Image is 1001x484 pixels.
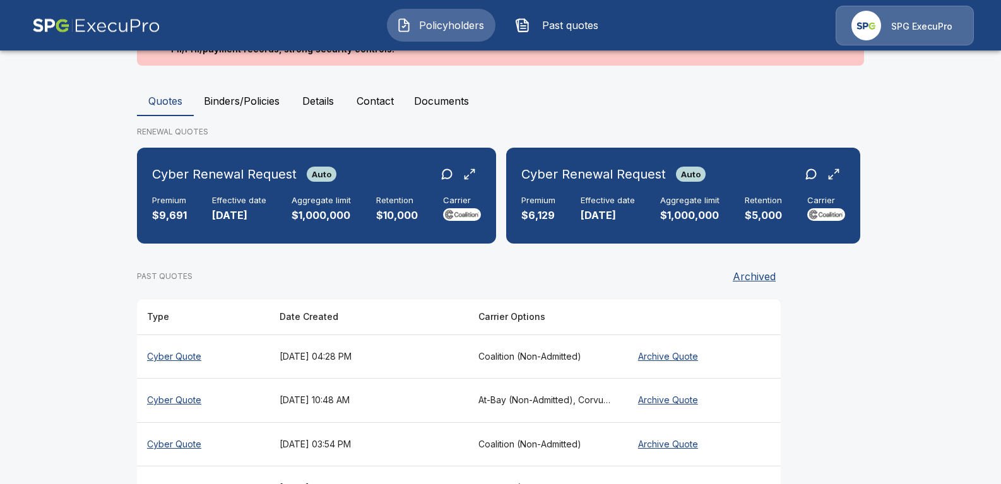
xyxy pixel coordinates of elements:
[269,334,468,379] th: [DATE] 04:28 PM
[521,164,666,184] h6: Cyber Renewal Request
[581,208,635,223] p: [DATE]
[851,11,881,40] img: Agency Icon
[468,379,623,423] th: At-Bay (Non-Admitted), Corvus Cyber (Non-Admitted), Tokio Marine TMHCC (Non-Admitted), Beazley, E...
[515,18,530,33] img: Past quotes Icon
[468,422,623,466] th: Coalition (Non-Admitted)
[633,433,703,456] button: Archive Quote
[137,379,269,423] th: Cyber Quote
[376,208,418,223] p: $10,000
[745,196,782,206] h6: Retention
[137,299,269,335] th: Type
[891,20,952,33] p: SPG ExecuPro
[292,208,351,223] p: $1,000,000
[396,18,412,33] img: Policyholders Icon
[660,208,720,223] p: $1,000,000
[137,271,192,282] p: PAST QUOTES
[443,208,481,221] img: Carrier
[212,208,266,223] p: [DATE]
[521,208,555,223] p: $6,129
[468,334,623,379] th: Coalition (Non-Admitted)
[269,379,468,423] th: [DATE] 10:48 AM
[307,169,336,179] span: Auto
[581,196,635,206] h6: Effective date
[32,6,160,45] img: AA Logo
[137,126,864,138] p: RENEWAL QUOTES
[417,18,486,33] span: Policyholders
[137,86,864,116] div: policyholder tabs
[290,86,346,116] button: Details
[836,6,974,45] a: Agency IconSPG ExecuPro
[269,422,468,466] th: [DATE] 03:54 PM
[346,86,404,116] button: Contact
[292,196,351,206] h6: Aggregate limit
[676,169,706,179] span: Auto
[152,196,187,206] h6: Premium
[443,196,481,206] h6: Carrier
[137,422,269,466] th: Cyber Quote
[404,86,479,116] button: Documents
[152,164,297,184] h6: Cyber Renewal Request
[807,208,845,221] img: Carrier
[521,196,555,206] h6: Premium
[745,208,782,223] p: $5,000
[212,196,266,206] h6: Effective date
[633,389,703,412] button: Archive Quote
[728,264,781,289] button: Archived
[506,9,614,42] button: Past quotes IconPast quotes
[137,86,194,116] button: Quotes
[387,9,495,42] button: Policyholders IconPolicyholders
[376,196,418,206] h6: Retention
[269,299,468,335] th: Date Created
[194,86,290,116] button: Binders/Policies
[535,18,605,33] span: Past quotes
[468,299,623,335] th: Carrier Options
[660,196,720,206] h6: Aggregate limit
[633,345,703,369] button: Archive Quote
[137,334,269,379] th: Cyber Quote
[152,208,187,223] p: $9,691
[807,196,845,206] h6: Carrier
